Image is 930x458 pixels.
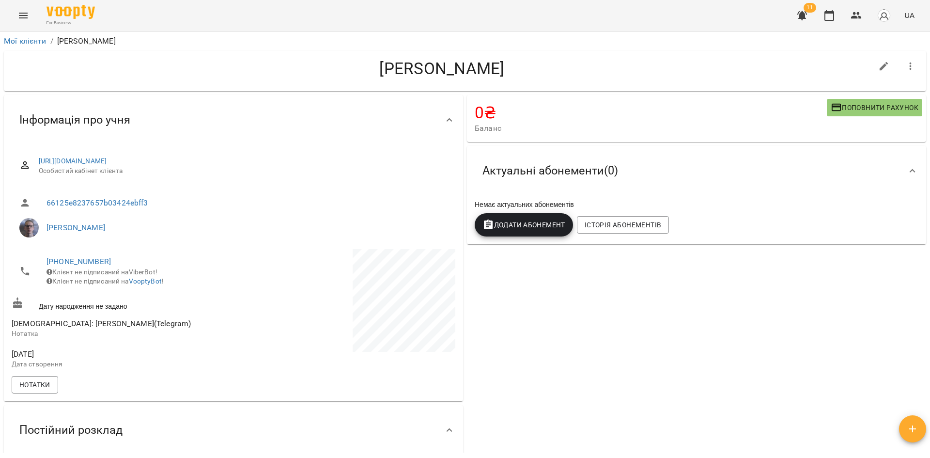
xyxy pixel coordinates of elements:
span: [DATE] [12,348,232,360]
span: Історія абонементів [585,219,661,231]
span: Поповнити рахунок [831,102,918,113]
nav: breadcrumb [4,35,926,47]
button: Додати Абонемент [475,213,573,237]
a: [PHONE_NUMBER] [46,257,111,266]
div: Дату народження не задано [10,295,233,313]
span: [DEMOGRAPHIC_DATA]: [PERSON_NAME](Telegram) [12,319,191,328]
span: 11 [804,3,816,13]
span: Актуальні абонементи ( 0 ) [482,163,618,178]
a: [URL][DOMAIN_NAME] [39,157,107,165]
h4: [PERSON_NAME] [12,59,872,79]
button: Історія абонементів [577,216,669,234]
span: Клієнт не підписаний на ViberBot! [46,268,157,276]
span: Особистий кабінет клієнта [39,166,448,176]
button: UA [900,6,918,24]
div: Актуальні абонементи(0) [467,146,926,196]
span: Нотатки [19,379,50,391]
span: Баланс [475,123,827,134]
li: / [50,35,53,47]
img: Voopty Logo [46,5,95,19]
button: Нотатки [12,376,58,394]
span: UA [904,10,914,20]
a: [PERSON_NAME] [46,223,105,232]
img: Копитко Костянтин Дмитрович [19,218,39,237]
button: Menu [12,4,35,27]
p: [PERSON_NAME] [57,35,116,47]
span: Інформація про учня [19,112,130,127]
span: Клієнт не підписаний на ! [46,277,164,285]
span: For Business [46,20,95,26]
a: 66125e8237657b03424ebff3 [46,198,148,207]
div: Інформація про учня [4,95,463,145]
div: Постійний розклад [4,405,463,455]
h4: 0 ₴ [475,103,827,123]
p: Нотатка [12,329,232,339]
img: avatar_s.png [877,9,891,22]
p: Дата створення [12,360,232,369]
button: Поповнити рахунок [827,99,922,116]
div: Немає актуальних абонементів [473,198,920,211]
a: Мої клієнти [4,36,46,46]
span: Додати Абонемент [482,219,565,231]
span: Постійний розклад [19,423,123,438]
a: VooptyBot [129,277,162,285]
